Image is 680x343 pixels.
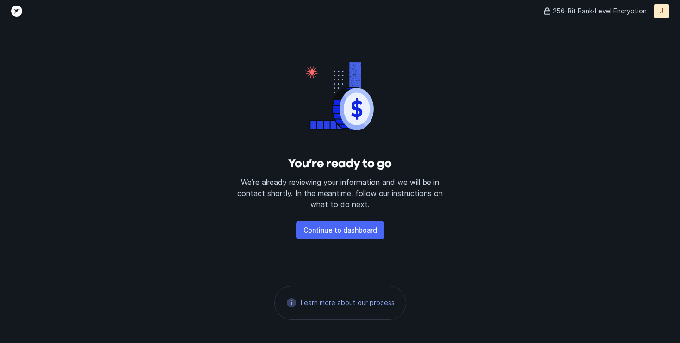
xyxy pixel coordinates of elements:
[303,225,377,236] p: Continue to dashboard
[236,156,444,171] h3: You’re ready to go
[286,297,297,308] img: 21d95410f660ccd52279b82b2de59a72.svg
[301,298,395,307] a: Learn more about our process
[553,6,647,16] p: 256-Bit Bank-Level Encryption
[296,221,384,239] button: Continue to dashboard
[236,177,444,210] p: We’re already reviewing your information and we will be in contact shortly. In the meantime, foll...
[660,6,663,16] p: J
[654,4,669,18] button: J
